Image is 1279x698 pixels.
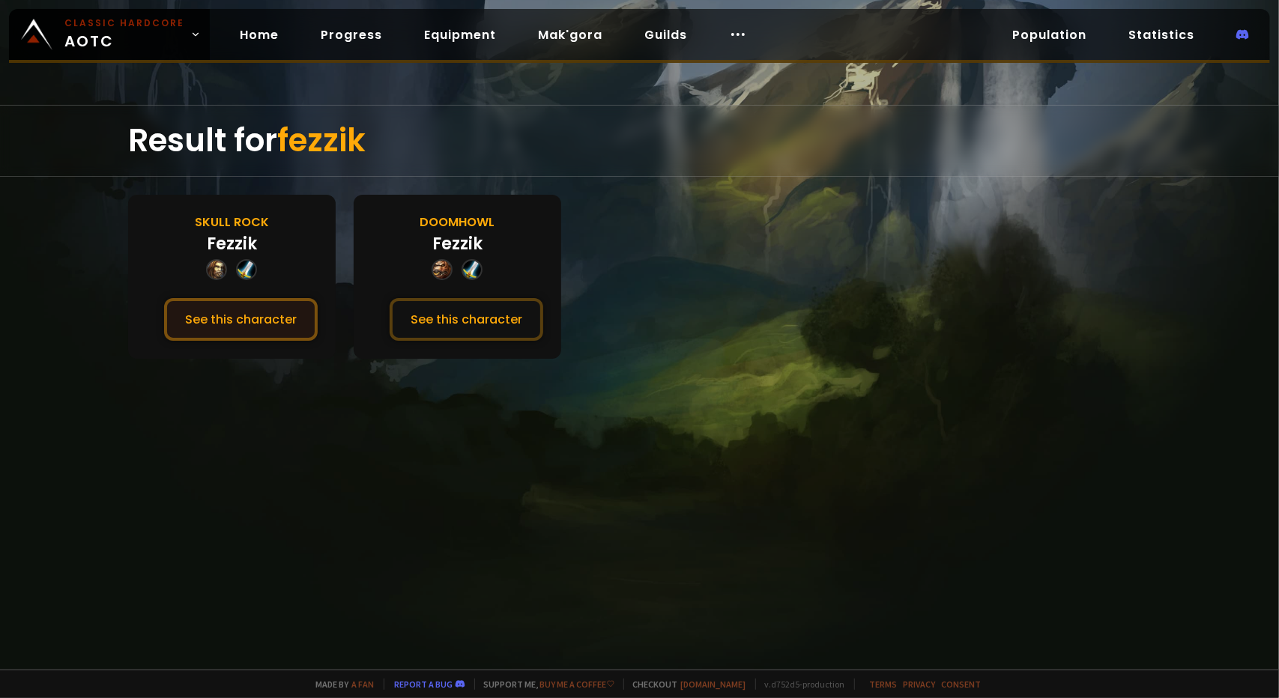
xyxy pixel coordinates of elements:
[474,679,614,690] span: Support me,
[540,679,614,690] a: Buy me a coffee
[395,679,453,690] a: Report a bug
[681,679,746,690] a: [DOMAIN_NAME]
[228,19,291,50] a: Home
[755,679,845,690] span: v. d752d5 - production
[164,298,318,341] button: See this character
[352,679,375,690] a: a fan
[64,16,184,52] span: AOTC
[9,9,210,60] a: Classic HardcoreAOTC
[412,19,508,50] a: Equipment
[1000,19,1098,50] a: Population
[195,213,269,231] div: Skull Rock
[309,19,394,50] a: Progress
[632,19,699,50] a: Guilds
[942,679,982,690] a: Consent
[207,231,257,256] div: Fezzik
[64,16,184,30] small: Classic Hardcore
[904,679,936,690] a: Privacy
[623,679,746,690] span: Checkout
[420,213,495,231] div: Doomhowl
[526,19,614,50] a: Mak'gora
[307,679,375,690] span: Made by
[277,118,366,163] span: fezzik
[870,679,898,690] a: Terms
[1116,19,1206,50] a: Statistics
[128,106,1152,176] div: Result for
[432,231,483,256] div: Fezzik
[390,298,543,341] button: See this character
